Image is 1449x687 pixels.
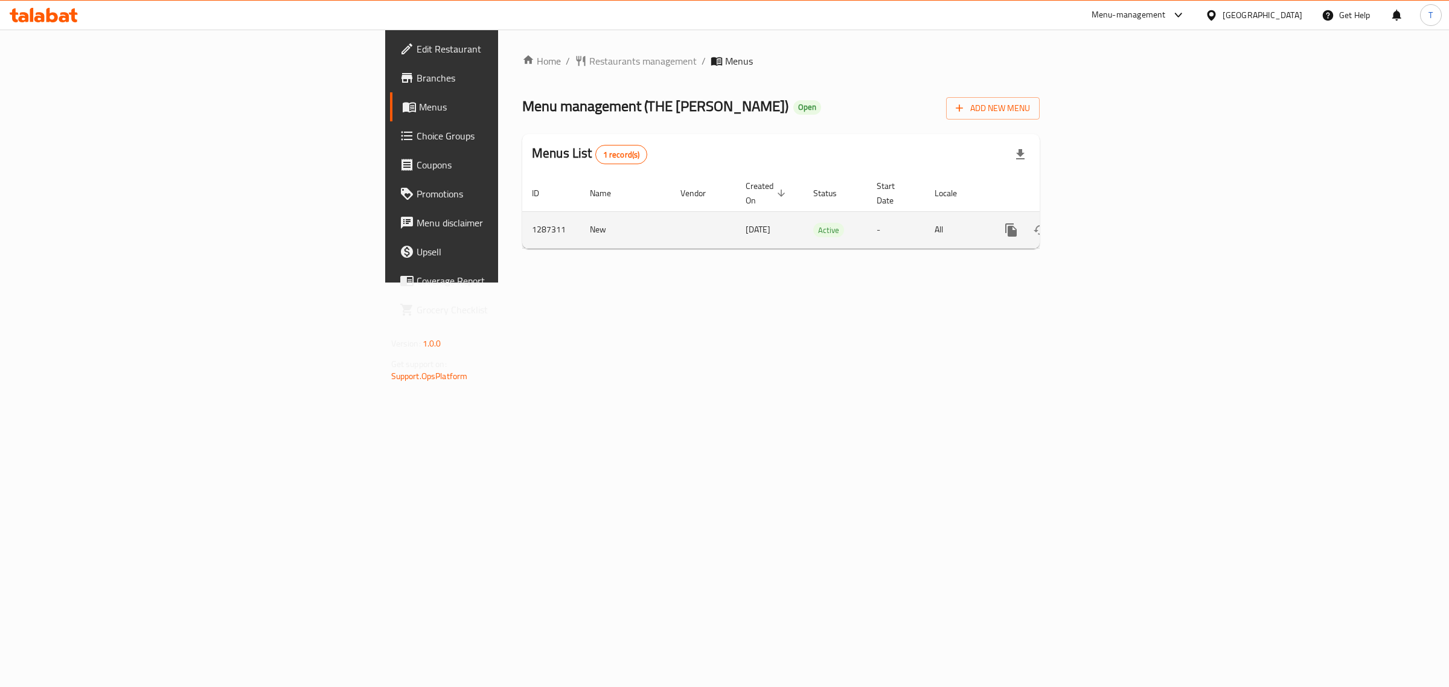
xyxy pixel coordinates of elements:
[390,63,627,92] a: Branches
[417,302,618,317] span: Grocery Checklist
[417,71,618,85] span: Branches
[417,158,618,172] span: Coupons
[1428,8,1433,22] span: T
[867,211,925,248] td: -
[390,121,627,150] a: Choice Groups
[746,179,789,208] span: Created On
[813,223,844,237] span: Active
[391,356,447,372] span: Get support on:
[1092,8,1166,22] div: Menu-management
[702,54,706,68] li: /
[746,222,770,237] span: [DATE]
[417,216,618,230] span: Menu disclaimer
[390,34,627,63] a: Edit Restaurant
[417,273,618,288] span: Coverage Report
[1223,8,1302,22] div: [GEOGRAPHIC_DATA]
[1026,216,1055,244] button: Change Status
[532,144,647,164] h2: Menus List
[423,336,441,351] span: 1.0.0
[956,101,1030,116] span: Add New Menu
[390,92,627,121] a: Menus
[390,208,627,237] a: Menu disclaimer
[522,92,788,120] span: Menu management ( THE [PERSON_NAME] )
[417,129,618,143] span: Choice Groups
[793,100,821,115] div: Open
[390,179,627,208] a: Promotions
[522,175,1122,249] table: enhanced table
[417,244,618,259] span: Upsell
[596,149,647,161] span: 1 record(s)
[391,336,421,351] span: Version:
[680,186,721,200] span: Vendor
[935,186,973,200] span: Locale
[390,150,627,179] a: Coupons
[390,295,627,324] a: Grocery Checklist
[793,102,821,112] span: Open
[575,54,697,68] a: Restaurants management
[419,100,618,114] span: Menus
[391,368,468,384] a: Support.OpsPlatform
[595,145,648,164] div: Total records count
[987,175,1122,212] th: Actions
[925,211,987,248] td: All
[390,237,627,266] a: Upsell
[417,42,618,56] span: Edit Restaurant
[590,186,627,200] span: Name
[589,54,697,68] span: Restaurants management
[813,186,852,200] span: Status
[997,216,1026,244] button: more
[417,187,618,201] span: Promotions
[725,54,753,68] span: Menus
[877,179,910,208] span: Start Date
[522,54,1040,68] nav: breadcrumb
[532,186,555,200] span: ID
[390,266,627,295] a: Coverage Report
[1006,140,1035,169] div: Export file
[946,97,1040,120] button: Add New Menu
